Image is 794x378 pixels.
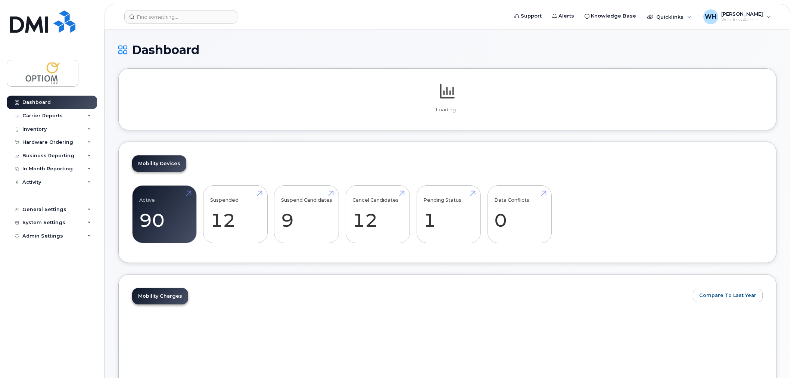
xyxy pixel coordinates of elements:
[494,190,545,239] a: Data Conflicts 0
[693,289,763,302] button: Compare To Last Year
[132,155,186,172] a: Mobility Devices
[132,288,188,304] a: Mobility Charges
[423,190,474,239] a: Pending Status 1
[118,43,776,56] h1: Dashboard
[139,190,190,239] a: Active 90
[281,190,332,239] a: Suspend Candidates 9
[352,190,403,239] a: Cancel Candidates 12
[132,106,763,113] p: Loading...
[210,190,261,239] a: Suspended 12
[699,292,756,299] span: Compare To Last Year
